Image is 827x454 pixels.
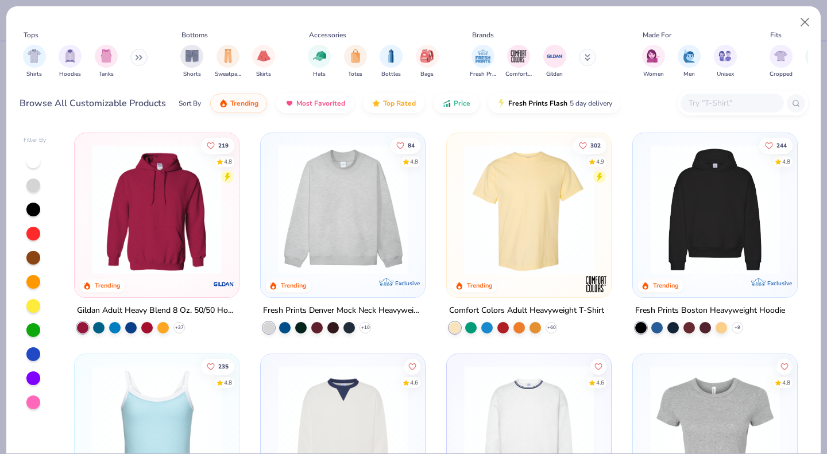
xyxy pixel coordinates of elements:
[225,378,233,387] div: 4.8
[599,145,740,274] img: e55d29c3-c55d-459c-bfd9-9b1c499ab3c6
[416,45,439,79] button: filter button
[212,273,235,296] img: Gildan logo
[24,136,47,145] div: Filter By
[181,30,208,40] div: Bottoms
[678,45,701,79] div: filter for Men
[363,94,424,113] button: Top Rated
[770,45,793,79] button: filter button
[454,99,470,108] span: Price
[497,99,506,108] img: flash.gif
[215,45,241,79] button: filter button
[179,98,201,108] div: Sort By
[714,45,737,79] button: filter button
[225,157,233,166] div: 4.8
[252,45,275,79] div: filter for Skirts
[276,94,354,113] button: Most Favorited
[416,45,439,79] div: filter for Bags
[395,280,420,287] span: Exclusive
[573,137,606,153] button: Like
[202,358,235,374] button: Like
[782,157,790,166] div: 4.8
[458,145,600,274] img: 029b8af0-80e6-406f-9fdc-fdf898547912
[470,45,496,79] button: filter button
[372,99,381,108] img: TopRated.gif
[585,273,608,296] img: Comfort Colors logo
[776,358,793,374] button: Like
[434,94,479,113] button: Price
[391,137,420,153] button: Like
[26,70,42,79] span: Shirts
[683,49,695,63] img: Men Image
[508,99,567,108] span: Fresh Prints Flash
[222,49,234,63] img: Sweatpants Image
[23,45,46,79] div: filter for Shirts
[20,96,166,110] div: Browse All Customizable Products
[100,49,113,63] img: Tanks Image
[643,70,664,79] span: Women
[596,157,604,166] div: 4.9
[219,99,228,108] img: trending.gif
[383,99,416,108] span: Top Rated
[59,70,81,79] span: Hoodies
[410,157,418,166] div: 4.8
[714,45,737,79] div: filter for Unisex
[759,137,793,153] button: Like
[361,324,370,331] span: + 10
[642,45,665,79] button: filter button
[257,49,270,63] img: Skirts Image
[770,70,793,79] span: Cropped
[472,30,494,40] div: Brands
[256,70,271,79] span: Skirts
[23,45,46,79] button: filter button
[175,324,184,331] span: + 37
[95,45,118,79] button: filter button
[344,45,367,79] button: filter button
[308,45,331,79] div: filter for Hats
[488,94,621,113] button: Fresh Prints Flash5 day delivery
[385,49,397,63] img: Bottles Image
[95,45,118,79] div: filter for Tanks
[215,70,241,79] span: Sweatpants
[86,145,227,274] img: 01756b78-01f6-4cc6-8d8a-3c30c1a0c8ac
[186,49,199,63] img: Shorts Image
[272,145,413,274] img: f5d85501-0dbb-4ee4-b115-c08fa3845d83
[718,49,732,63] img: Unisex Image
[776,142,787,148] span: 244
[505,70,532,79] span: Comfort Colors
[215,45,241,79] div: filter for Sweatpants
[309,30,346,40] div: Accessories
[510,48,527,65] img: Comfort Colors Image
[219,142,229,148] span: 219
[643,30,671,40] div: Made For
[296,99,345,108] span: Most Favorited
[308,45,331,79] button: filter button
[59,45,82,79] div: filter for Hoodies
[647,49,660,63] img: Women Image
[420,49,433,63] img: Bags Image
[180,45,203,79] button: filter button
[77,304,237,318] div: Gildan Adult Heavy Blend 8 Oz. 50/50 Hooded Sweatshirt
[210,94,267,113] button: Trending
[543,45,566,79] button: filter button
[263,304,423,318] div: Fresh Prints Denver Mock Neck Heavyweight Sweatshirt
[380,45,403,79] button: filter button
[543,45,566,79] div: filter for Gildan
[408,142,415,148] span: 84
[470,45,496,79] div: filter for Fresh Prints
[404,358,420,374] button: Like
[644,145,786,274] img: 91acfc32-fd48-4d6b-bdad-a4c1a30ac3fc
[770,45,793,79] div: filter for Cropped
[794,11,816,33] button: Close
[381,70,401,79] span: Bottles
[735,324,740,331] span: + 9
[64,49,76,63] img: Hoodies Image
[782,378,790,387] div: 4.8
[24,30,38,40] div: Tops
[546,70,563,79] span: Gildan
[470,70,496,79] span: Fresh Prints
[687,96,776,110] input: Try "T-Shirt"
[678,45,701,79] button: filter button
[596,378,604,387] div: 4.6
[219,363,229,369] span: 235
[770,30,782,40] div: Fits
